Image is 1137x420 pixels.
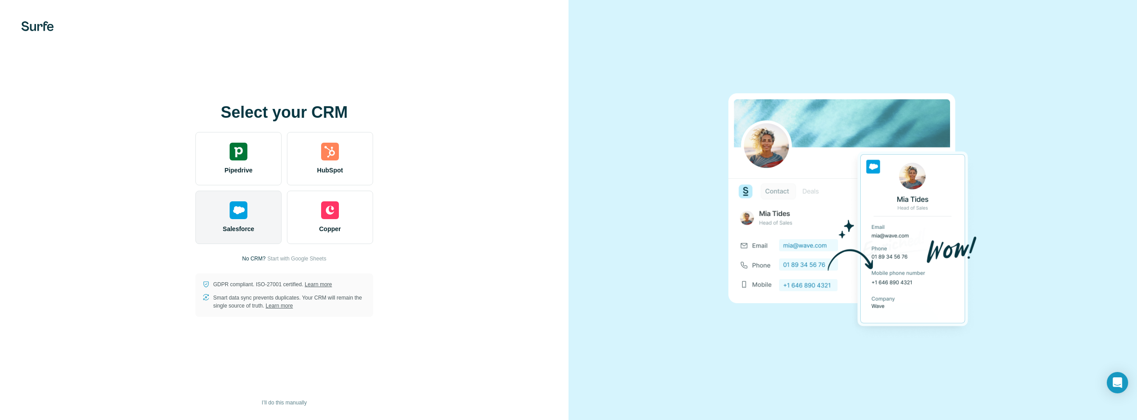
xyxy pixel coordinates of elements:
span: Copper [319,224,341,233]
span: Salesforce [223,224,254,233]
p: No CRM? [242,255,266,263]
img: copper's logo [321,201,339,219]
img: salesforce's logo [230,201,247,219]
p: Smart data sync prevents duplicates. Your CRM will remain the single source of truth. [213,294,366,310]
img: SALESFORCE image [728,78,977,342]
span: Pipedrive [224,166,252,175]
img: pipedrive's logo [230,143,247,160]
img: hubspot's logo [321,143,339,160]
p: GDPR compliant. ISO-27001 certified. [213,280,332,288]
h1: Select your CRM [195,104,373,121]
span: HubSpot [317,166,343,175]
div: Open Intercom Messenger [1107,372,1128,393]
button: Start with Google Sheets [267,255,326,263]
a: Learn more [305,281,332,288]
span: I’ll do this manually [262,399,306,407]
a: Learn more [266,303,293,309]
button: I’ll do this manually [255,396,313,409]
img: Surfe's logo [21,21,54,31]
